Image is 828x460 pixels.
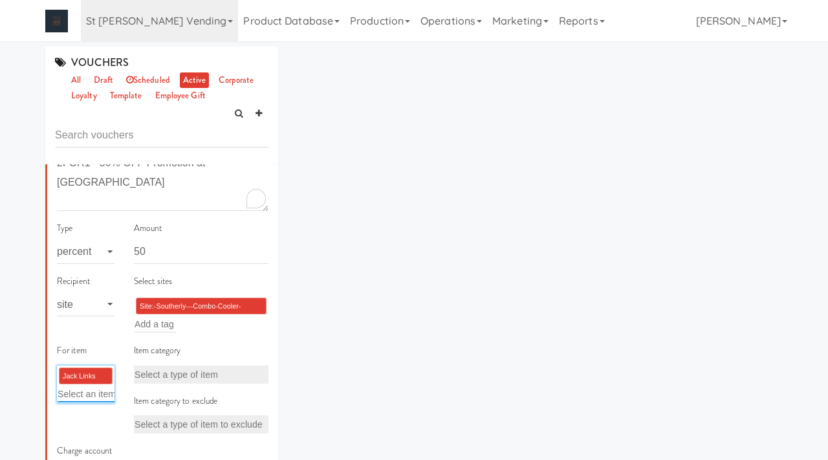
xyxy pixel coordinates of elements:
a: scheduled [123,72,173,89]
div: Jack Links Cold Crafted Beef & Mild Cheddar [57,366,114,403]
span: VOUCHERS [55,55,129,70]
label: Item category to exclude [134,393,217,410]
span: Site:-Southerly---Combo-Cooler-(BUILD089) [140,302,241,326]
input: Add a tag [135,316,177,333]
a: all [68,72,84,89]
input: Search vouchers [55,124,268,148]
label: Item category [134,343,180,359]
a: loyalty [68,88,100,104]
a: × [182,317,188,328]
a: corporate [215,72,257,89]
label: Recipient [57,274,90,290]
input: 1 = 1% [134,240,268,264]
a: template [107,88,146,104]
a: draft [91,72,116,89]
label: Charge account [57,443,112,459]
input: Select a type of item to exclude [135,416,267,433]
li: Site:-Southerly---Combo-Cooler-(BUILD089) × [136,298,267,314]
span: Jack Links Cold Crafted Beef & Mild Cheddar [63,372,102,428]
input: Select an item [58,386,118,402]
div: Site:-Southerly---Combo-Cooler-(BUILD089) × [134,296,268,333]
a: employee gift [152,88,209,104]
textarea: To enrich screen reader interactions, please activate Accessibility in Grammarly extension settings [57,153,268,211]
img: Micromart [45,10,68,32]
input: Select a type of item [135,366,221,383]
label: Select sites [134,274,172,290]
a: active [180,72,210,89]
label: For item [57,343,87,359]
label: Type [57,221,72,237]
li: Jack Links Cold Crafted Beef & Mild Cheddar [59,367,113,384]
label: Amount [134,221,162,237]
